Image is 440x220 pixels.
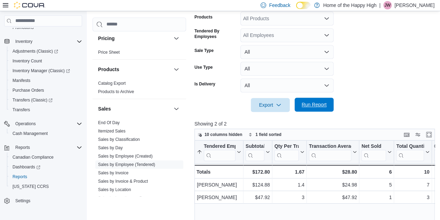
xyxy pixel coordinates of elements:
div: $124.88 [246,181,270,189]
a: Sales by Invoice & Product [98,179,148,184]
span: Sales by Location [98,187,131,192]
img: Cova [14,2,45,9]
div: 6 [361,168,392,176]
button: Manifests [7,76,85,85]
span: [US_STATE] CCRS [13,184,49,189]
a: Purchase Orders [10,86,47,94]
div: Total Quantity [396,143,424,161]
h3: Pricing [98,35,114,42]
span: Canadian Compliance [10,153,82,161]
div: $172.80 [246,168,270,176]
button: Enter fullscreen [425,130,433,139]
button: Keyboard shortcuts [402,130,411,139]
label: Sale Type [194,48,214,53]
div: 3 [396,193,429,202]
a: Sales by Employee (Tendered) [98,162,155,167]
div: Qty Per Transaction [274,143,299,161]
span: Reports [13,143,82,152]
button: Open list of options [324,16,329,21]
button: Run Report [295,98,334,112]
div: [PERSON_NAME] [197,181,241,189]
a: Manifests [10,76,33,85]
div: 7 [396,181,429,189]
div: Tendered Employee [204,143,235,150]
div: 10 [396,168,429,176]
button: 1 field sorted [246,130,284,139]
span: Transfers [10,106,82,114]
a: Transfers (Classic) [7,95,85,105]
div: [PERSON_NAME] [197,193,241,202]
span: Sales by Employee (Tendered) [98,162,155,167]
a: Dashboards [10,163,43,171]
a: Sales by Employee (Created) [98,154,153,159]
button: Reports [1,143,85,152]
button: Qty Per Transaction [274,143,304,161]
button: Open list of options [324,32,329,38]
span: Reports [13,174,27,180]
span: Inventory [15,39,32,44]
div: 1 [361,193,392,202]
a: Cash Management [10,129,50,138]
button: Inventory Count [7,56,85,66]
span: Transfers (Classic) [10,96,82,104]
span: Reports [10,173,82,181]
a: Sales by Location per Day [98,196,147,200]
span: Settings [13,196,82,205]
button: All [240,62,334,76]
span: Dashboards [10,163,82,171]
span: Inventory Count [13,58,42,64]
input: Dark Mode [296,2,311,9]
button: Canadian Compliance [7,152,85,162]
a: Itemized Sales [98,129,126,134]
a: Transfers [10,106,33,114]
h3: Products [98,66,119,73]
span: JW [384,1,390,9]
span: Sales by Employee (Created) [98,153,153,159]
span: Purchase Orders [13,88,44,93]
a: End Of Day [98,120,120,125]
a: Reports [10,173,30,181]
button: Cash Management [7,129,85,138]
button: Transfers [7,105,85,115]
label: Is Delivery [194,81,215,87]
button: Sales [98,105,171,112]
button: Pricing [172,34,181,43]
a: Canadian Compliance [10,153,56,161]
button: Subtotal [246,143,270,161]
button: Promotions [7,23,85,32]
span: Purchase Orders [10,86,82,94]
label: Use Type [194,65,213,70]
span: Run Report [302,101,327,108]
p: [PERSON_NAME] [394,1,434,9]
div: Jacob Williams [383,1,392,9]
button: Export [251,98,290,112]
a: Sales by Day [98,145,123,150]
button: Tendered Employee [197,143,241,161]
a: Promotions [10,23,37,32]
a: [US_STATE] CCRS [10,182,51,191]
a: Inventory Count [10,57,45,65]
button: Sales [172,105,181,113]
a: Sales by Location [98,187,131,192]
div: $47.92 [246,193,270,202]
span: Operations [15,121,36,127]
span: Operations [13,120,82,128]
div: Net Sold [361,143,386,150]
span: Inventory [13,37,82,46]
span: Manifests [10,76,82,85]
div: Transaction Average [309,143,351,150]
div: Net Sold [361,143,386,161]
button: Purchase Orders [7,85,85,95]
button: 10 columns hidden [195,130,245,139]
span: 10 columns hidden [205,132,242,137]
p: | [379,1,381,9]
div: Pricing [93,48,186,59]
div: $47.92 [309,193,357,202]
button: Operations [13,120,39,128]
span: 1 field sorted [255,132,281,137]
span: Transfers (Classic) [13,97,53,103]
span: Products to Archive [98,89,134,94]
span: Inventory Count [10,57,82,65]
